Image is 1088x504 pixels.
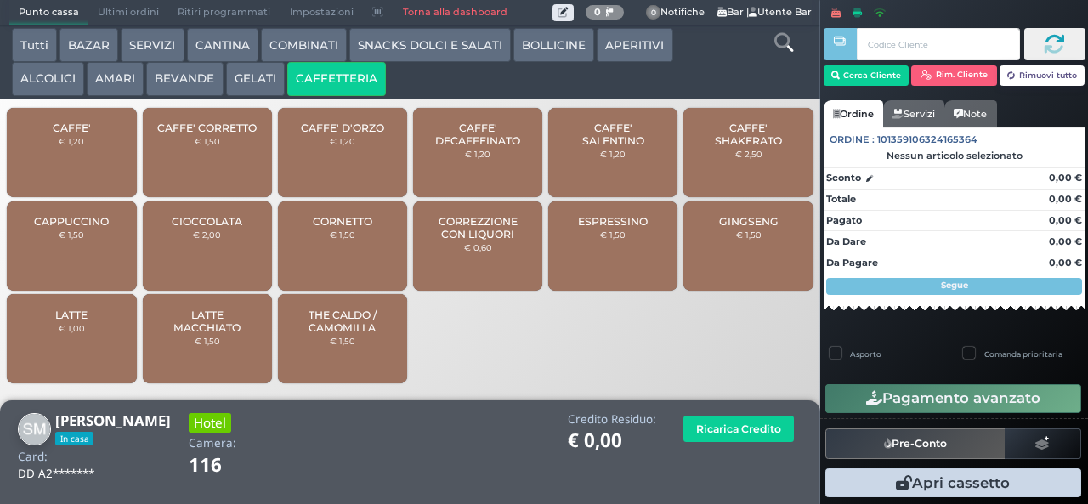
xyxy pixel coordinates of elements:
[18,413,51,446] img: Simon Maria Gonnelli
[195,136,220,146] small: € 1,50
[826,257,878,269] strong: Da Pagare
[301,122,384,134] span: CAFFE' D'ORZO
[330,229,355,240] small: € 1,50
[226,62,285,96] button: GELATI
[193,229,221,240] small: € 2,00
[830,133,875,147] span: Ordine :
[600,229,626,240] small: € 1,50
[465,149,490,159] small: € 1,20
[18,450,48,463] h4: Card:
[55,411,171,430] b: [PERSON_NAME]
[187,28,258,62] button: CANTINA
[146,62,223,96] button: BEVANDE
[736,229,762,240] small: € 1,50
[172,215,242,228] span: CIOCCOLATA
[59,28,118,62] button: BAZAR
[824,100,883,127] a: Ordine
[287,62,386,96] button: CAFFETTERIA
[824,150,1085,161] div: Nessun articolo selezionato
[911,65,997,86] button: Rim. Cliente
[825,468,1081,497] button: Apri cassetto
[883,100,944,127] a: Servizi
[826,214,862,226] strong: Pagato
[59,323,85,333] small: € 1,00
[826,235,866,247] strong: Da Dare
[1049,257,1082,269] strong: 0,00 €
[55,432,93,445] span: In casa
[261,28,347,62] button: COMBINATI
[428,122,529,147] span: CAFFE' DECAFFEINATO
[600,149,626,159] small: € 1,20
[597,28,672,62] button: APERITIVI
[280,1,363,25] span: Impostazioni
[568,413,656,426] h4: Credito Residuo:
[698,122,799,147] span: CAFFE' SHAKERATO
[88,1,168,25] span: Ultimi ordini
[292,309,394,334] span: THE CALDO / CAMOMILLA
[944,100,996,127] a: Note
[513,28,594,62] button: BOLLICINE
[825,428,1006,459] button: Pre-Conto
[12,62,84,96] button: ALCOLICI
[195,336,220,346] small: € 1,50
[157,122,257,134] span: CAFFE' CORRETTO
[578,215,648,228] span: ESPRESSINO
[34,215,109,228] span: CAPPUCCINO
[59,229,84,240] small: € 1,50
[824,65,909,86] button: Cerca Cliente
[941,280,968,291] strong: Segue
[568,430,656,451] h1: € 0,00
[850,348,881,360] label: Asporto
[1049,172,1082,184] strong: 0,00 €
[826,171,861,185] strong: Sconto
[735,149,762,159] small: € 2,50
[984,348,1062,360] label: Comanda prioritaria
[877,133,977,147] span: 101359106324165364
[121,28,184,62] button: SERVIZI
[683,416,794,442] button: Ricarica Credito
[349,28,511,62] button: SNACKS DOLCI E SALATI
[189,455,269,476] h1: 116
[189,437,236,450] h4: Camera:
[59,136,84,146] small: € 1,20
[825,384,1081,413] button: Pagamento avanzato
[168,1,280,25] span: Ritiri programmati
[594,6,601,18] b: 0
[826,193,856,205] strong: Totale
[393,1,516,25] a: Torna alla dashboard
[87,62,144,96] button: AMARI
[156,309,258,334] span: LATTE MACCHIATO
[53,122,91,134] span: CAFFE'
[719,215,779,228] span: GINGSENG
[563,122,664,147] span: CAFFE' SALENTINO
[1049,235,1082,247] strong: 0,00 €
[646,5,661,20] span: 0
[12,28,57,62] button: Tutti
[1000,65,1085,86] button: Rimuovi tutto
[857,28,1019,60] input: Codice Cliente
[9,1,88,25] span: Punto cassa
[1049,193,1082,205] strong: 0,00 €
[428,215,529,241] span: CORREZZIONE CON LIQUORI
[330,336,355,346] small: € 1,50
[313,215,372,228] span: CORNETTO
[55,309,88,321] span: LATTE
[464,242,492,252] small: € 0,60
[330,136,355,146] small: € 1,20
[1049,214,1082,226] strong: 0,00 €
[189,413,231,433] h3: Hotel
